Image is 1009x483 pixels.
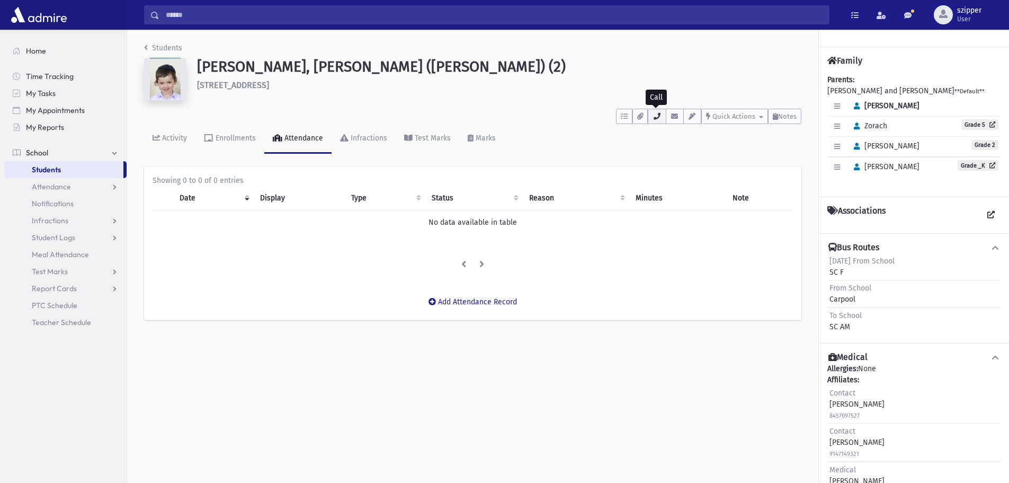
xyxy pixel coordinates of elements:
span: To School [829,311,862,320]
div: [PERSON_NAME] [829,426,885,459]
div: Carpool [829,283,871,305]
span: Infractions [32,216,68,225]
span: My Appointments [26,106,85,115]
th: Reason: activate to sort column ascending [523,186,629,210]
h6: [STREET_ADDRESS] [197,80,801,90]
div: Attendance [282,134,323,143]
span: [DATE] From School [829,257,895,266]
h1: [PERSON_NAME], [PERSON_NAME] ([PERSON_NAME]) (2) [197,58,801,76]
button: Add Attendance Record [422,293,524,312]
span: Quick Actions [712,112,755,120]
nav: breadcrumb [144,42,182,58]
span: School [26,148,48,157]
div: Activity [160,134,187,143]
a: Notifications [4,195,127,212]
a: My Appointments [4,102,127,119]
span: Meal Attendance [32,250,89,259]
img: w== [144,58,186,100]
div: Test Marks [413,134,451,143]
th: Note [726,186,793,210]
a: Enrollments [195,124,264,154]
a: Test Marks [396,124,459,154]
a: Student Logs [4,229,127,246]
b: Parents: [827,75,854,84]
span: szipper [957,6,981,15]
small: 8457097527 [829,412,860,419]
a: Grade _K [958,160,998,171]
h4: Associations [827,206,886,225]
span: [PERSON_NAME] [849,142,919,151]
div: [PERSON_NAME] [829,388,885,421]
div: Enrollments [213,134,256,143]
a: Marks [459,124,504,154]
a: Report Cards [4,280,127,297]
b: Affiliates: [827,375,859,384]
span: Medical [829,466,856,475]
a: Attendance [264,124,332,154]
button: Bus Routes [827,242,1001,253]
a: PTC Schedule [4,297,127,314]
a: School [4,144,127,161]
span: Student Logs [32,233,75,242]
a: Time Tracking [4,68,127,85]
span: PTC Schedule [32,301,77,310]
span: [PERSON_NAME] [849,101,919,110]
span: Zorach [849,121,887,130]
button: Medical [827,352,1001,363]
span: From School [829,284,871,293]
span: Contact [829,427,855,436]
span: Students [32,165,61,174]
span: Teacher Schedule [32,318,91,327]
span: Grade 2 [971,140,998,150]
a: View all Associations [981,206,1001,225]
img: AdmirePro [8,4,69,25]
small: 9147149321 [829,451,859,458]
a: Activity [144,124,195,154]
a: Home [4,42,127,59]
span: Home [26,46,46,56]
span: My Tasks [26,89,56,98]
span: Time Tracking [26,72,74,81]
a: Students [144,43,182,52]
th: Date: activate to sort column ascending [173,186,253,210]
b: Allergies: [827,364,858,373]
span: User [957,15,981,23]
a: Grade 5 [961,119,998,130]
div: SC F [829,256,895,278]
a: Test Marks [4,263,127,280]
a: My Tasks [4,85,127,102]
th: Type: activate to sort column ascending [345,186,426,210]
a: Teacher Schedule [4,314,127,331]
a: My Reports [4,119,127,136]
div: SC AM [829,310,862,332]
span: Contact [829,389,855,398]
a: Meal Attendance [4,246,127,263]
h4: Bus Routes [828,242,879,253]
span: Test Marks [32,267,68,276]
div: Showing 0 to 0 of 0 entries [153,175,793,186]
h4: Medical [828,352,868,363]
button: Quick Actions [701,109,768,124]
div: [PERSON_NAME] and [PERSON_NAME] [827,74,1001,188]
input: Search [159,5,829,24]
button: Notes [768,109,801,124]
a: Infractions [4,212,127,229]
th: Minutes [629,186,726,210]
span: Report Cards [32,284,77,293]
span: Attendance [32,182,71,191]
span: Notifications [32,199,74,208]
div: Call [646,90,667,105]
h4: Family [827,56,862,66]
span: [PERSON_NAME] [849,162,919,171]
div: Infractions [349,134,387,143]
th: Status: activate to sort column ascending [425,186,522,210]
a: Students [4,161,123,178]
a: Infractions [332,124,396,154]
td: No data available in table [153,210,793,235]
span: Notes [778,112,797,120]
a: Attendance [4,178,127,195]
th: Display [254,186,345,210]
span: My Reports [26,122,64,132]
div: Marks [474,134,496,143]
